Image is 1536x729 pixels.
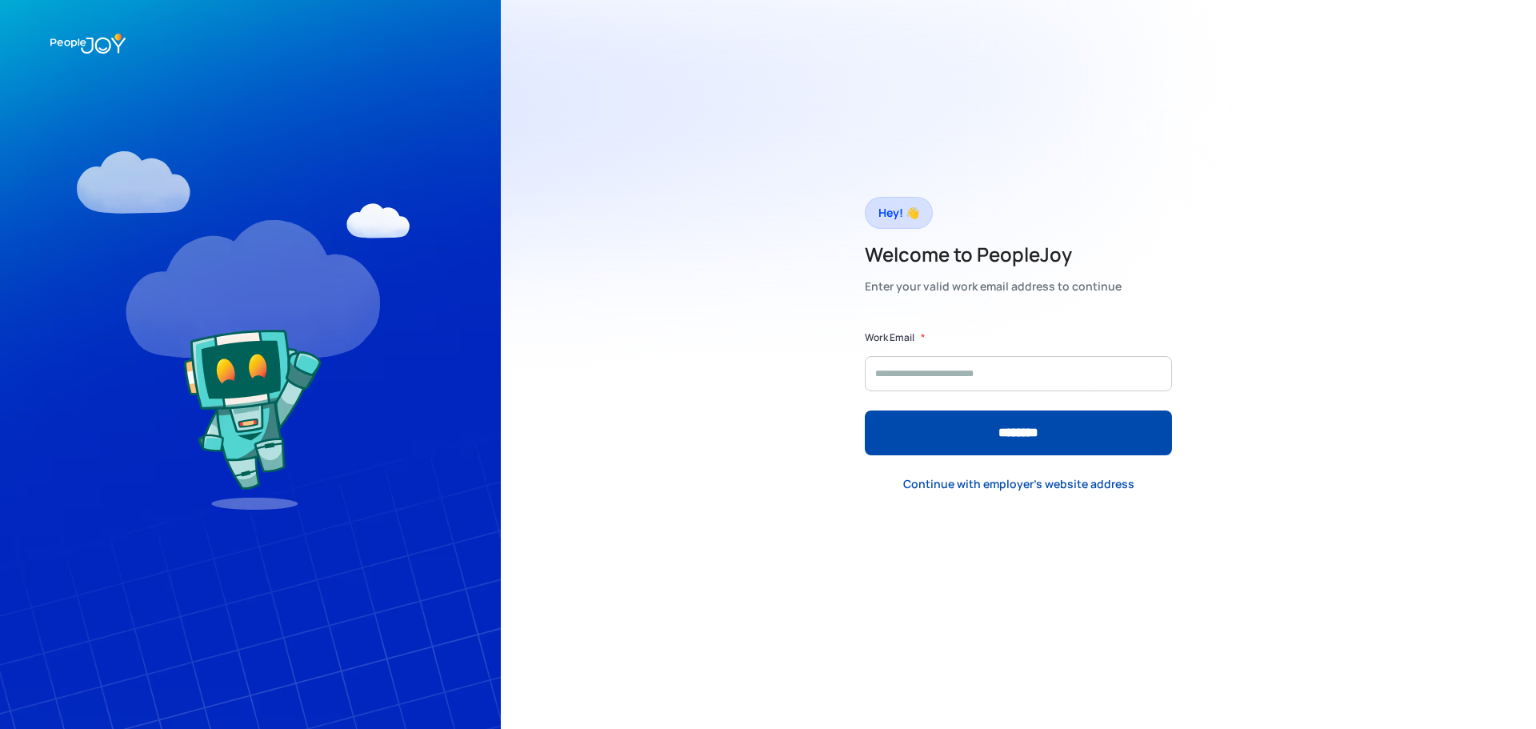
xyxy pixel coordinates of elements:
[865,330,1172,455] form: Form
[903,476,1134,492] div: Continue with employer's website address
[865,242,1122,267] h2: Welcome to PeopleJoy
[865,330,914,346] label: Work Email
[890,467,1147,500] a: Continue with employer's website address
[865,275,1122,298] div: Enter your valid work email address to continue
[878,202,919,224] div: Hey! 👋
